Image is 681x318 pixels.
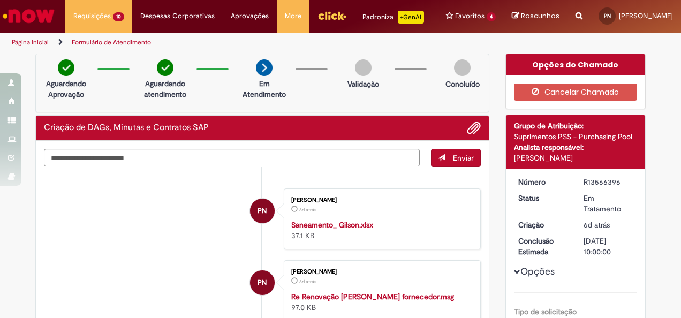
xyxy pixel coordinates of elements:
[514,120,638,131] div: Grupo de Atribuição:
[12,38,49,47] a: Página inicial
[445,79,480,89] p: Concluído
[258,270,267,296] span: PN
[584,236,633,257] div: [DATE] 10:00:00
[157,59,173,76] img: check-circle-green.png
[514,84,638,101] button: Cancelar Chamado
[256,59,273,76] img: arrow-next.png
[431,149,481,167] button: Enviar
[487,12,496,21] span: 4
[514,307,577,316] b: Tipo de solicitação
[291,197,470,203] div: [PERSON_NAME]
[362,11,424,24] div: Padroniza
[1,5,56,27] img: ServiceNow
[521,11,559,21] span: Rascunhos
[250,270,275,295] div: Paula Franciosi Nardini
[291,219,470,241] div: 37.1 KB
[584,220,610,230] span: 6d atrás
[291,291,470,313] div: 97.0 KB
[510,193,576,203] dt: Status
[299,278,316,285] time: 25/09/2025 12:14:20
[355,59,372,76] img: img-circle-grey.png
[514,142,638,153] div: Analista responsável:
[317,7,346,24] img: click_logo_yellow_360x200.png
[510,219,576,230] dt: Criação
[44,123,209,133] h2: Criação de DAGs, Minutas e Contratos SAP Histórico de tíquete
[238,78,290,100] p: Em Atendimento
[584,219,633,230] div: 25/09/2025 12:16:36
[40,78,92,100] p: Aguardando Aprovação
[299,278,316,285] span: 6d atrás
[510,236,576,257] dt: Conclusão Estimada
[506,54,646,75] div: Opções do Chamado
[291,220,373,230] a: Saneamento_ Gilson.xlsx
[584,193,633,214] div: Em Tratamento
[619,11,673,20] span: [PERSON_NAME]
[467,121,481,135] button: Adicionar anexos
[347,79,379,89] p: Validação
[455,11,485,21] span: Favoritos
[139,78,191,100] p: Aguardando atendimento
[514,153,638,163] div: [PERSON_NAME]
[454,59,471,76] img: img-circle-grey.png
[291,292,454,301] a: Re Renovação [PERSON_NAME] fornecedor.msg
[8,33,446,52] ul: Trilhas de página
[512,11,559,21] a: Rascunhos
[285,11,301,21] span: More
[514,131,638,142] div: Suprimentos PSS - Purchasing Pool
[140,11,215,21] span: Despesas Corporativas
[258,198,267,224] span: PN
[453,153,474,163] span: Enviar
[44,149,420,166] textarea: Digite sua mensagem aqui...
[291,269,470,275] div: [PERSON_NAME]
[604,12,611,19] span: PN
[231,11,269,21] span: Aprovações
[72,38,151,47] a: Formulário de Atendimento
[113,12,124,21] span: 10
[398,11,424,24] p: +GenAi
[250,199,275,223] div: Paula Franciosi Nardini
[73,11,111,21] span: Requisições
[58,59,74,76] img: check-circle-green.png
[299,207,316,213] span: 6d atrás
[299,207,316,213] time: 25/09/2025 12:16:32
[584,220,610,230] time: 25/09/2025 12:16:36
[584,177,633,187] div: R13566396
[510,177,576,187] dt: Número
